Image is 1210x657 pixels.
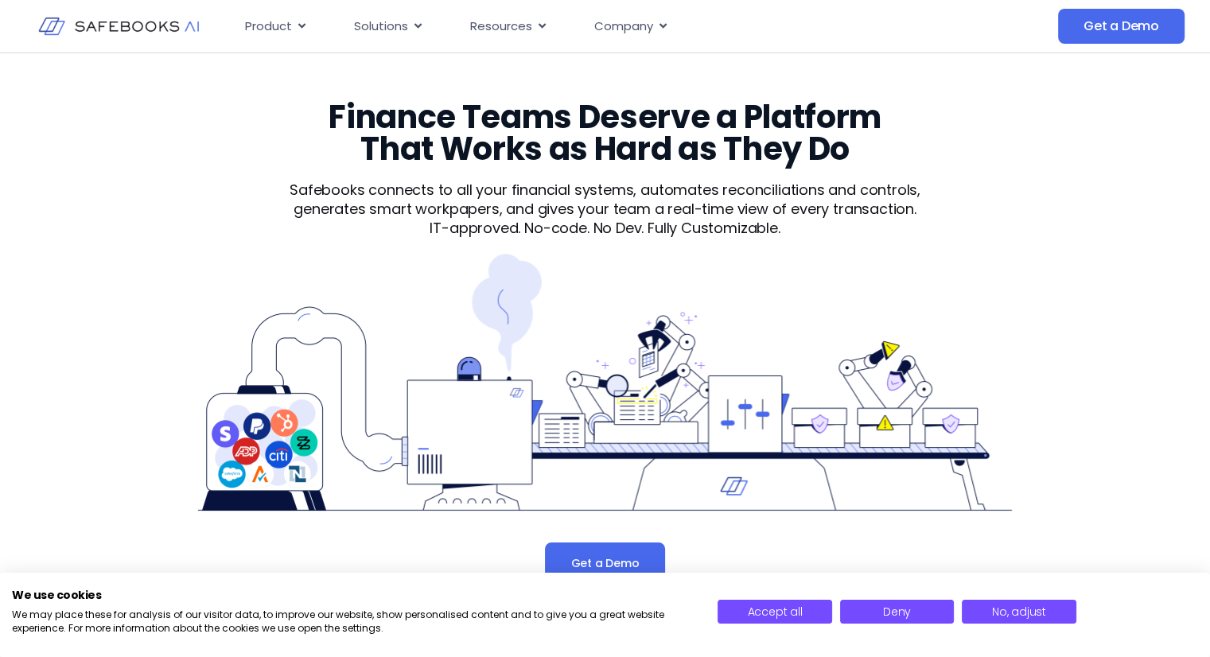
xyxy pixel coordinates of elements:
div: Menu Toggle [232,11,920,42]
a: Get a Demo [545,542,664,584]
button: Accept all cookies [718,600,831,624]
nav: Menu [232,11,920,42]
h3: Finance Teams Deserve a Platform That Works as Hard as They Do [298,101,912,165]
span: Get a Demo [1084,18,1159,34]
span: Product [245,17,292,36]
h2: We use cookies [12,588,694,602]
p: Safebooks connects to all your financial systems, automates reconciliations and controls, generat... [262,181,948,219]
img: Product 1 [198,254,1011,510]
span: Deny [883,604,911,620]
span: No, adjust [992,604,1046,620]
span: Solutions [354,17,408,36]
span: Accept all [747,604,802,620]
span: Company [594,17,653,36]
a: Get a Demo [1058,9,1185,44]
p: IT-approved. No-code. No Dev. Fully Customizable. [262,219,948,238]
p: We may place these for analysis of our visitor data, to improve our website, show personalised co... [12,608,694,636]
button: Adjust cookie preferences [962,600,1076,624]
span: Resources [470,17,532,36]
button: Deny all cookies [840,600,954,624]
